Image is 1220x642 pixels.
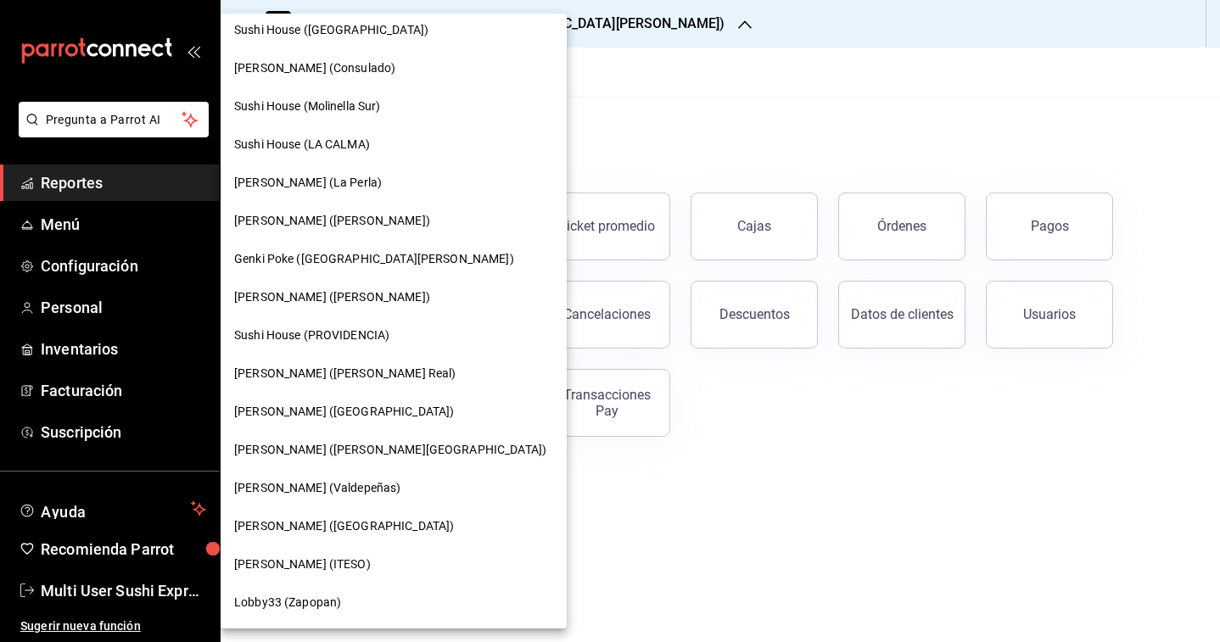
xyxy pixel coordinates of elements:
[234,136,370,154] span: Sushi House (LA CALMA)
[234,212,430,230] span: [PERSON_NAME] ([PERSON_NAME])
[221,431,567,469] div: [PERSON_NAME] ([PERSON_NAME][GEOGRAPHIC_DATA])
[234,441,546,459] span: [PERSON_NAME] ([PERSON_NAME][GEOGRAPHIC_DATA])
[234,59,395,77] span: [PERSON_NAME] (Consulado)
[221,507,567,545] div: [PERSON_NAME] ([GEOGRAPHIC_DATA])
[221,354,567,393] div: [PERSON_NAME] ([PERSON_NAME] Real)
[221,87,567,126] div: Sushi House (Molinella Sur)
[221,49,567,87] div: [PERSON_NAME] (Consulado)
[234,98,381,115] span: Sushi House (Molinella Sur)
[234,479,400,497] span: [PERSON_NAME] (Valdepeñas)
[221,202,567,240] div: [PERSON_NAME] ([PERSON_NAME])
[234,555,371,573] span: [PERSON_NAME] (ITESO)
[221,583,567,622] div: Lobby33 (Zapopan)
[234,250,514,268] span: Genki Poke ([GEOGRAPHIC_DATA][PERSON_NAME])
[234,594,341,611] span: Lobby33 (Zapopan)
[221,316,567,354] div: Sushi House (PROVIDENCIA)
[234,174,382,192] span: [PERSON_NAME] (La Perla)
[234,517,454,535] span: [PERSON_NAME] ([GEOGRAPHIC_DATA])
[221,164,567,202] div: [PERSON_NAME] (La Perla)
[234,365,456,382] span: [PERSON_NAME] ([PERSON_NAME] Real)
[234,327,389,344] span: Sushi House (PROVIDENCIA)
[221,278,567,316] div: [PERSON_NAME] ([PERSON_NAME])
[234,403,454,421] span: [PERSON_NAME] ([GEOGRAPHIC_DATA])
[221,240,567,278] div: Genki Poke ([GEOGRAPHIC_DATA][PERSON_NAME])
[221,11,567,49] div: Sushi House ([GEOGRAPHIC_DATA])
[221,545,567,583] div: [PERSON_NAME] (ITESO)
[221,393,567,431] div: [PERSON_NAME] ([GEOGRAPHIC_DATA])
[221,126,567,164] div: Sushi House (LA CALMA)
[221,469,567,507] div: [PERSON_NAME] (Valdepeñas)
[234,288,430,306] span: [PERSON_NAME] ([PERSON_NAME])
[234,21,428,39] span: Sushi House ([GEOGRAPHIC_DATA])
